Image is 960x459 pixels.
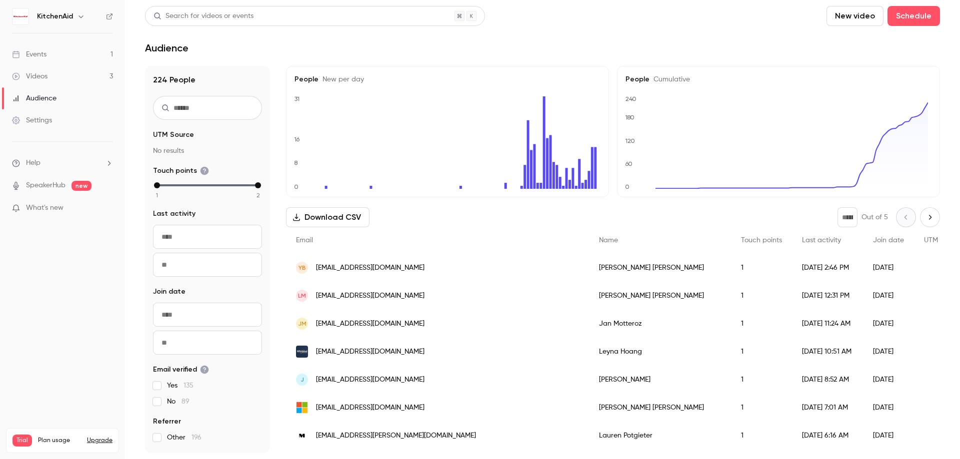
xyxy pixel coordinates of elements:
[12,8,28,24] img: KitchenAid
[26,180,65,191] a: SpeakerHub
[589,366,731,394] div: [PERSON_NAME]
[792,366,863,394] div: [DATE] 8:52 AM
[167,381,193,391] span: Yes
[26,203,63,213] span: What's new
[589,254,731,282] div: [PERSON_NAME] [PERSON_NAME]
[256,191,260,200] span: 2
[792,254,863,282] div: [DATE] 2:46 PM
[625,183,629,190] text: 0
[589,338,731,366] div: Leyna Hoang
[792,394,863,422] div: [DATE] 7:01 AM
[12,49,46,59] div: Events
[731,282,792,310] div: 1
[802,237,841,244] span: Last activity
[12,158,113,168] li: help-dropdown-opener
[731,422,792,450] div: 1
[153,146,262,156] p: No results
[153,303,262,327] input: From
[873,237,904,244] span: Join date
[37,11,73,21] h6: KitchenAid
[316,347,424,357] span: [EMAIL_ADDRESS][DOMAIN_NAME]
[599,237,618,244] span: Name
[649,76,690,83] span: Cumulative
[153,166,209,176] span: Touch points
[298,319,306,328] span: JM
[316,319,424,329] span: [EMAIL_ADDRESS][DOMAIN_NAME]
[167,433,201,443] span: Other
[589,282,731,310] div: [PERSON_NAME] [PERSON_NAME]
[792,338,863,366] div: [DATE] 10:51 AM
[731,394,792,422] div: 1
[318,76,364,83] span: New per day
[298,291,306,300] span: LM
[863,366,914,394] div: [DATE]
[156,191,158,200] span: 1
[294,136,300,143] text: 16
[12,71,47,81] div: Videos
[167,397,189,407] span: No
[296,402,308,414] img: outlook.com
[255,182,261,188] div: max
[625,160,632,167] text: 60
[181,398,189,405] span: 89
[861,212,888,222] p: Out of 5
[589,394,731,422] div: [PERSON_NAME] [PERSON_NAME]
[153,209,195,219] span: Last activity
[316,291,424,301] span: [EMAIL_ADDRESS][DOMAIN_NAME]
[316,375,424,385] span: [EMAIL_ADDRESS][DOMAIN_NAME]
[741,237,782,244] span: Touch points
[731,310,792,338] div: 1
[863,338,914,366] div: [DATE]
[316,263,424,273] span: [EMAIL_ADDRESS][DOMAIN_NAME]
[589,422,731,450] div: Lauren Potgieter
[300,375,304,384] span: J
[887,6,940,26] button: Schedule
[153,11,253,21] div: Search for videos or events
[296,237,313,244] span: Email
[294,95,299,102] text: 31
[792,282,863,310] div: [DATE] 12:31 PM
[294,74,600,84] h5: People
[153,130,194,140] span: UTM Source
[26,158,40,168] span: Help
[12,93,56,103] div: Audience
[294,183,298,190] text: 0
[153,417,181,427] span: Referrer
[153,331,262,355] input: To
[154,182,160,188] div: min
[296,346,308,358] img: whirlpool.com
[38,437,81,445] span: Plan usage
[731,366,792,394] div: 1
[316,403,424,413] span: [EMAIL_ADDRESS][DOMAIN_NAME]
[12,115,52,125] div: Settings
[863,282,914,310] div: [DATE]
[12,435,32,447] span: Trial
[826,6,883,26] button: New video
[625,137,635,144] text: 120
[153,287,185,297] span: Join date
[920,207,940,227] button: Next page
[183,382,193,389] span: 135
[731,254,792,282] div: 1
[191,434,201,441] span: 196
[316,431,476,441] span: [EMAIL_ADDRESS][PERSON_NAME][DOMAIN_NAME]
[298,263,306,272] span: yb
[153,253,262,277] input: To
[625,95,636,102] text: 240
[87,437,112,445] button: Upgrade
[625,114,634,121] text: 180
[71,181,91,191] span: new
[731,338,792,366] div: 1
[153,74,262,86] h1: 224 People
[153,365,209,375] span: Email verified
[792,310,863,338] div: [DATE] 11:24 AM
[296,430,308,442] img: myer.com.au
[145,42,188,54] h1: Audience
[153,225,262,249] input: From
[863,422,914,450] div: [DATE]
[625,74,931,84] h5: People
[286,207,369,227] button: Download CSV
[589,310,731,338] div: Jan Motteroz
[863,254,914,282] div: [DATE]
[863,310,914,338] div: [DATE]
